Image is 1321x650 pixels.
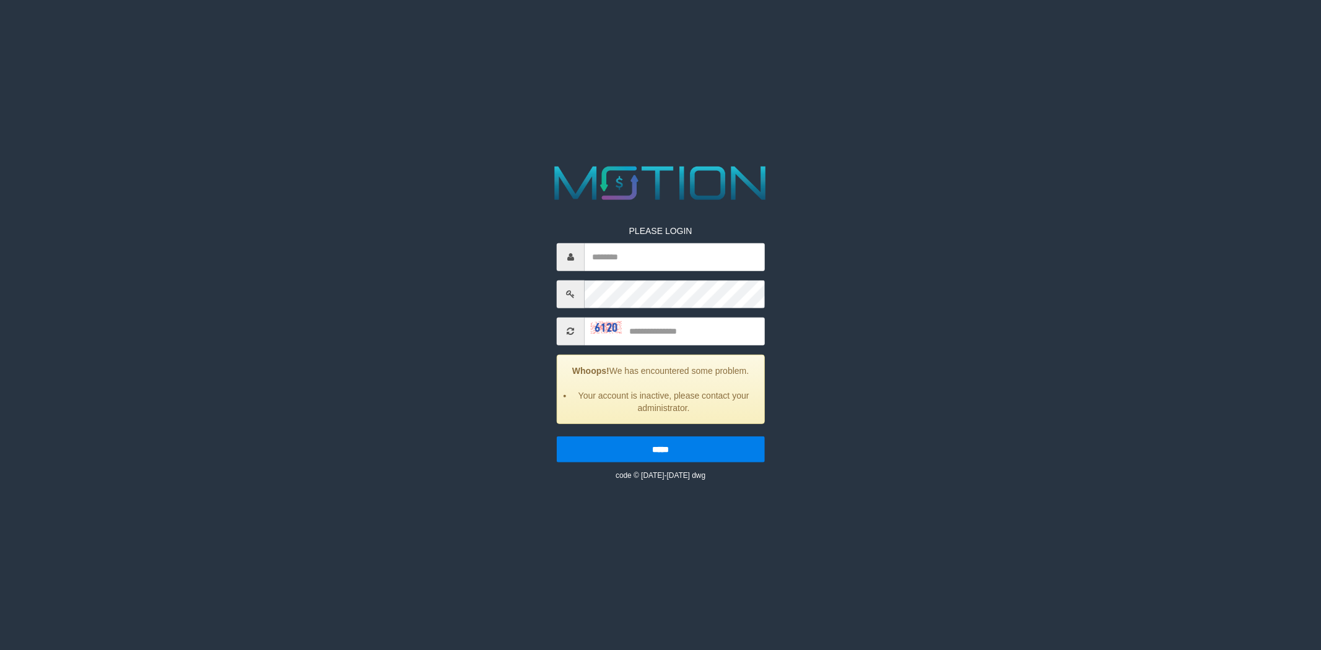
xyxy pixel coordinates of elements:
[572,365,609,375] strong: Whoops!
[545,160,776,206] img: MOTION_logo.png
[616,470,705,479] small: code © [DATE]-[DATE] dwg
[591,321,622,334] img: captcha
[557,224,765,236] p: PLEASE LOGIN
[573,389,755,414] li: Your account is inactive, please contact your administrator.
[557,354,765,423] div: We has encountered some problem.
